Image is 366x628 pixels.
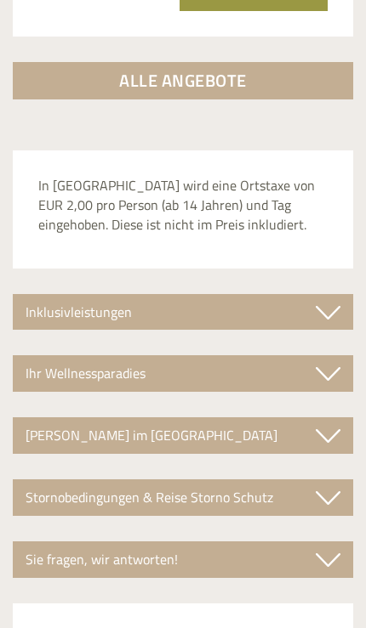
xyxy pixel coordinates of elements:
div: [PERSON_NAME] im [GEOGRAPHIC_DATA] [13,417,353,454]
a: ALLE ANGEBOTE [13,62,353,99]
p: In [GEOGRAPHIC_DATA] wird eine Ortstaxe von EUR 2,00 pro Person (ab 14 Jahren) und Tag eingehoben... [38,176,328,235]
div: Inklusivleistungen [13,294,353,331]
div: Ihr Wellnessparadies [13,355,353,392]
div: Stornobedingungen & Reise Storno Schutz [13,479,353,516]
div: Sie fragen, wir antworten! [13,541,353,578]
